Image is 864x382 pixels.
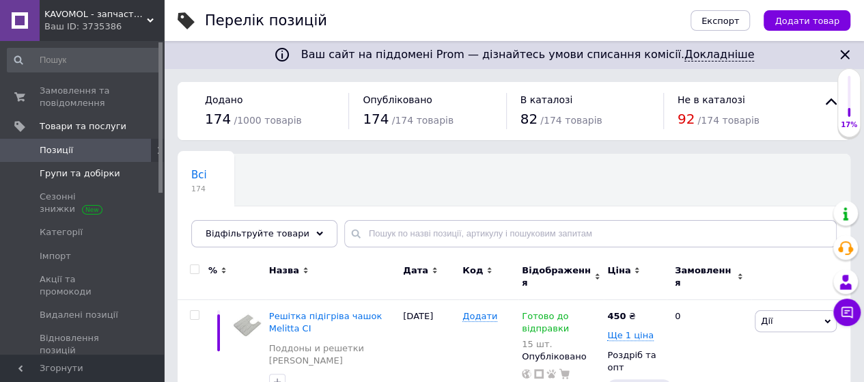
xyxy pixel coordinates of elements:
span: Акції та промокоди [40,273,126,298]
span: Експорт [701,16,740,26]
span: % [208,264,217,277]
svg: Закрити [837,46,853,63]
span: В каталозі [520,94,573,105]
a: Докладніше [684,48,754,62]
span: 174 [363,111,389,127]
span: Додати [462,311,497,322]
div: 15 шт. [522,339,600,349]
span: KAVOMOL - запчастини та комплектуючі [44,8,147,21]
span: / 1000 товарів [234,115,301,126]
span: Відображення [522,264,591,289]
span: Дата [403,264,428,277]
span: / 174 товарів [697,115,759,126]
span: Групи та добірки [40,167,120,180]
div: Ваш ID: 3735386 [44,21,164,33]
span: / 174 товарів [392,115,454,126]
span: Відфільтруйте товари [206,228,309,238]
span: Ваш сайт на піддомені Prom — дізнайтесь умови списання комісії. [301,48,755,62]
span: Категорії [40,226,83,238]
span: 174 [191,184,207,194]
span: Позиції [40,144,73,156]
b: 450 [607,311,626,321]
button: Додати товар [764,10,850,31]
span: Ціна [607,264,630,277]
img: Решітка підігріва чашок Melitta CI [232,310,262,340]
span: Замовлення та повідомлення [40,85,126,109]
span: Дії [761,316,772,326]
span: 174 [205,111,231,127]
span: Імпорт [40,250,71,262]
span: / 174 товарів [540,115,602,126]
span: Додано [205,94,242,105]
div: ₴ [607,310,635,323]
span: Назва [269,264,299,277]
span: Видалені позиції [40,309,118,321]
span: 82 [520,111,538,127]
span: Відновлення позицій [40,332,126,357]
div: Опубліковано [522,351,600,363]
div: 17% [838,120,860,130]
span: Код [462,264,483,277]
span: Готово до відправки [522,311,569,338]
span: Сезонні знижки [40,191,126,215]
span: Всі [191,169,207,181]
div: Роздріб та опт [607,349,663,374]
span: Ще 1 ціна [607,330,654,341]
a: Решітка підігріва чашок Melitta CI [269,311,382,333]
button: Чат з покупцем [833,299,861,326]
input: Пошук по назві позиції, артикулу і пошуковим запитам [344,220,837,247]
span: 92 [678,111,695,127]
span: Не в каталозі [678,94,745,105]
button: Експорт [691,10,751,31]
div: Перелік позицій [205,14,327,28]
span: Додати товар [775,16,839,26]
span: Товари та послуги [40,120,126,133]
span: Замовлення [675,264,734,289]
span: Опубліковано [363,94,432,105]
a: Поддоны и решетки [PERSON_NAME] [269,342,396,367]
input: Пошук [7,48,161,72]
